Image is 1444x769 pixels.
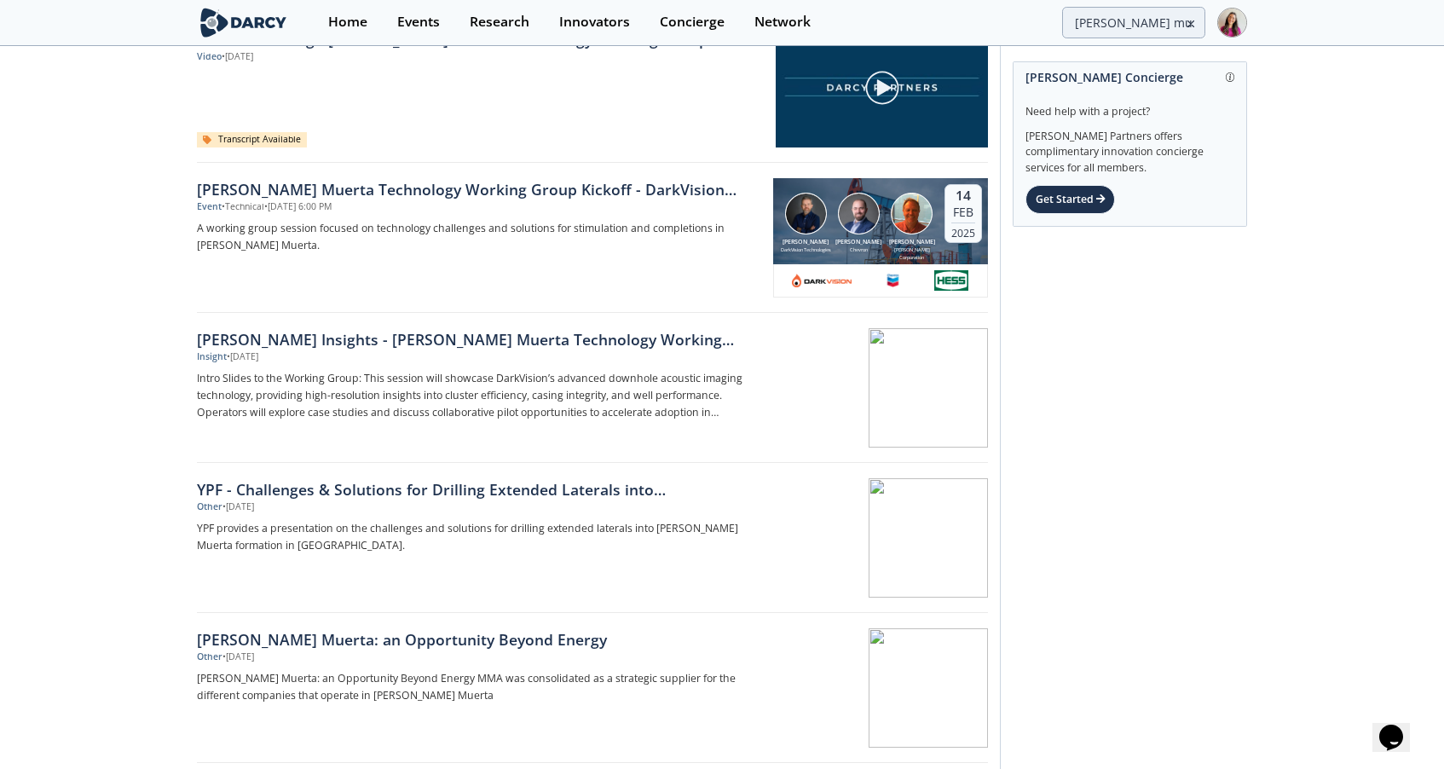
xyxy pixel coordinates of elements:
div: Feb [951,205,975,220]
input: Advanced Search [1062,7,1205,38]
iframe: chat widget [1372,701,1427,752]
p: [PERSON_NAME] Muerta: an Opportunity Beyond Energy MMA was consolidated as a strategic supplier f... [197,670,761,704]
img: John Lassek [891,193,933,234]
div: Network [754,15,811,29]
img: Matt Paradeis [838,193,880,234]
div: • [DATE] [222,50,253,64]
div: [PERSON_NAME] Corporation [886,246,939,261]
div: [PERSON_NAME] Concierge [1025,62,1234,92]
div: [PERSON_NAME] [779,238,832,247]
div: [PERSON_NAME] [886,238,939,247]
a: YPF - Challenges & Solutions for Drilling Extended Laterals into [PERSON_NAME] Muerta Other •[DAT... [197,463,988,613]
img: Karl Klaudi [785,193,827,234]
img: darkvisiontech.com.png [792,270,852,291]
div: • [DATE] [222,500,254,514]
div: Home [328,15,367,29]
p: A working group session focused on technology challenges and solutions for stimulation and comple... [197,220,761,254]
div: [PERSON_NAME] Partners offers complimentary innovation concierge services for all members. [1025,119,1234,176]
div: Chevron [832,246,885,253]
div: • [DATE] [222,650,254,664]
div: Concierge [660,15,725,29]
img: Profile [1217,8,1247,38]
a: [PERSON_NAME] Muerta Technology Working Group Kickoff - DarkVision Deep Dive Event •Technical•[DA... [197,163,988,313]
img: chevron.com.png [882,270,904,291]
div: YPF - Challenges & Solutions for Drilling Extended Laterals into [PERSON_NAME] Muerta [197,478,761,500]
div: • Technical • [DATE] 6:00 PM [222,200,332,214]
img: logo-wide.svg [197,8,290,38]
div: [PERSON_NAME] Insights - [PERSON_NAME] Muerta Technology Working Group Kickoff - DarkVision Deep ... [197,328,761,350]
div: [PERSON_NAME] Muerta: an Opportunity Beyond Energy [197,628,761,650]
a: [PERSON_NAME] Insights - [PERSON_NAME] Muerta Technology Working Group Kickoff - DarkVision Deep ... [197,313,988,463]
p: Intro Slides to the Working Group: This session will showcase DarkVision’s advanced downhole acou... [197,370,761,421]
div: Other [197,650,222,664]
div: Innovators [559,15,630,29]
div: • [DATE] [227,350,258,364]
div: Research [470,15,529,29]
div: Transcript Available [197,132,307,147]
a: [PERSON_NAME] Muerta: an Opportunity Beyond Energy Other •[DATE] [PERSON_NAME] Muerta: an Opportu... [197,613,988,763]
div: Get Started [1025,185,1115,214]
div: Need help with a project? [1025,92,1234,119]
p: YPF provides a presentation on the challenges and solutions for drilling extended laterals into [... [197,520,761,554]
div: 2025 [951,223,975,240]
div: DarkVision Technologies [779,246,832,253]
img: information.svg [1226,72,1235,82]
div: [PERSON_NAME] [832,238,885,247]
img: play-chapters-gray.svg [864,70,900,106]
div: [PERSON_NAME] Muerta Technology Working Group Kickoff - DarkVision Deep Dive [197,178,761,200]
div: 14 [951,188,975,205]
div: Event [197,200,222,214]
div: Other [197,500,222,514]
div: Video [197,50,222,64]
div: Insight [197,350,227,364]
img: hess.com.png [933,270,968,291]
div: Events [397,15,440,29]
